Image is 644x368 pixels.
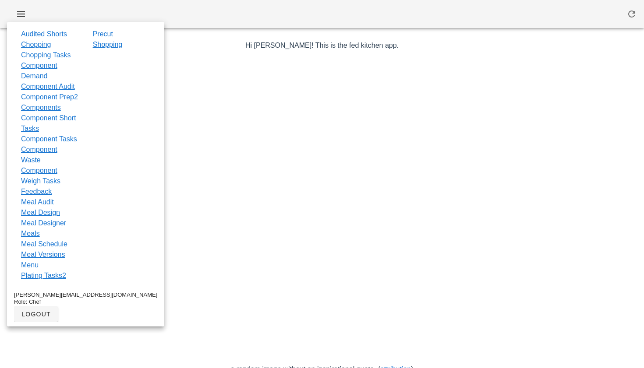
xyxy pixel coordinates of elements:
a: Component Short Tasks [21,113,79,134]
a: Plating Tasks2 [21,270,66,281]
p: Hi [PERSON_NAME]! This is the fed kitchen app. [68,40,577,51]
div: Role: Chef [14,298,157,305]
a: Precut [93,29,113,39]
a: Component Prep2 [21,92,78,102]
a: Meal Design [21,207,60,218]
a: Component Demand [21,60,79,81]
a: Meal Versions [21,249,65,260]
a: Component Audit [21,81,75,92]
a: Menu [21,260,39,270]
div: [PERSON_NAME][EMAIL_ADDRESS][DOMAIN_NAME] [14,291,157,298]
a: Components [21,102,61,113]
a: Shopping [93,39,123,50]
a: Chopping [21,39,51,50]
a: Component Tasks [21,134,77,144]
a: Audited Shorts [21,29,67,39]
span: logout [21,311,51,318]
a: Meals [21,228,40,239]
button: logout [14,306,58,322]
a: Meal Designer [21,218,66,228]
a: Feedback [21,186,52,197]
a: Meal Audit [21,197,54,207]
a: Component Waste [21,144,79,165]
a: Component Weigh Tasks [21,165,79,186]
a: Meal Schedule [21,239,67,249]
a: Chopping Tasks [21,50,71,60]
